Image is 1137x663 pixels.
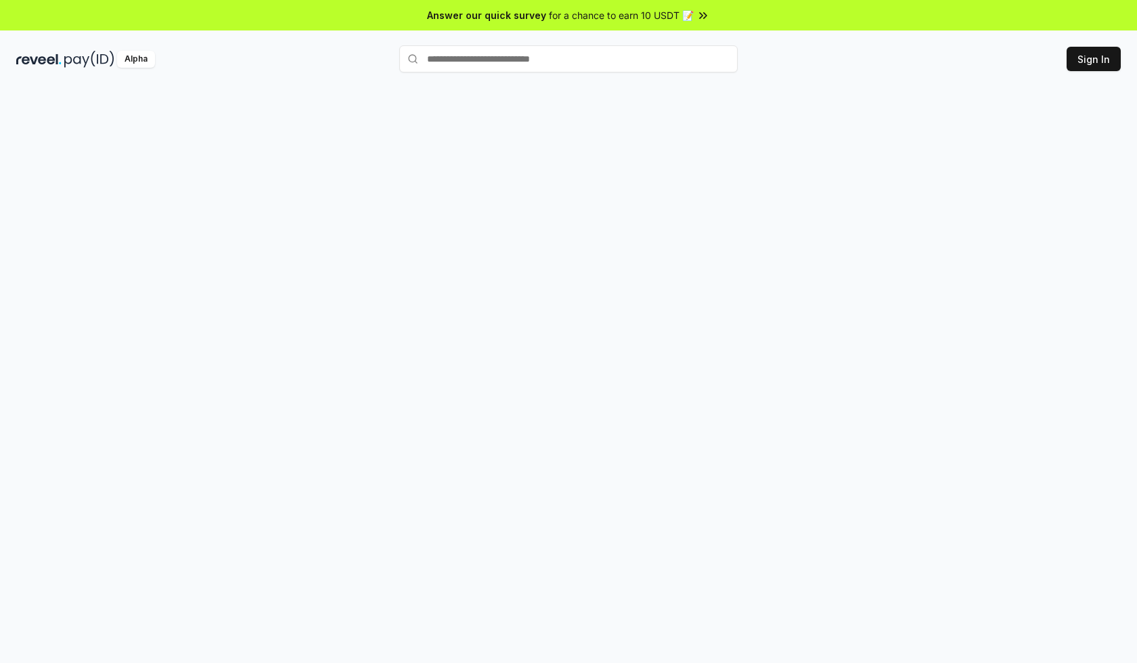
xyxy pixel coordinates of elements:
[117,51,155,68] div: Alpha
[427,8,546,22] span: Answer our quick survey
[549,8,694,22] span: for a chance to earn 10 USDT 📝
[64,51,114,68] img: pay_id
[16,51,62,68] img: reveel_dark
[1067,47,1121,71] button: Sign In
